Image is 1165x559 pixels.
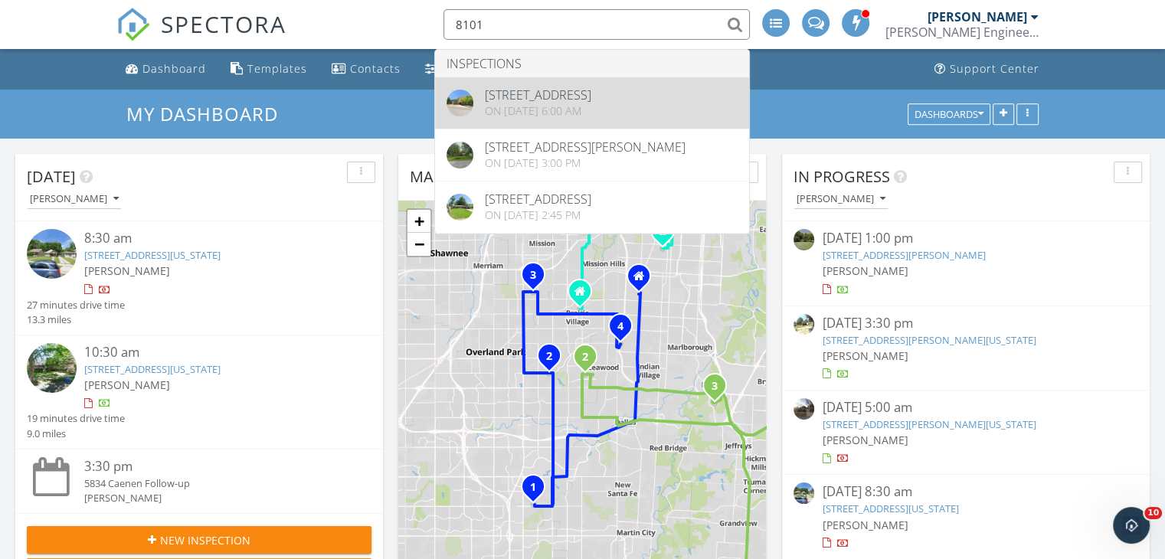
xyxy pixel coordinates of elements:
img: streetview [794,398,814,419]
a: Zoom in [407,210,430,233]
button: [PERSON_NAME] [27,189,122,210]
a: 8:30 am [STREET_ADDRESS][US_STATE] [PERSON_NAME] 27 minutes drive time 13.3 miles [27,229,371,327]
div: 6515 West 69th Street , Overland Park, KS 66204 [533,274,542,283]
div: [STREET_ADDRESS] [485,89,591,101]
span: [PERSON_NAME] [84,263,170,278]
div: 6923 Edgevale Road, Kansas City MO 64113 [639,276,648,285]
div: 3703 Kings Highway, Kansas City, MO 64137 [715,385,724,394]
a: Zoom out [407,233,430,256]
div: [STREET_ADDRESS] [485,193,591,205]
div: [DATE] 8:30 am [822,482,1109,502]
span: [PERSON_NAME] [84,378,170,392]
span: Map [410,166,443,187]
span: 10 [1144,507,1162,519]
a: [DATE] 3:30 pm [STREET_ADDRESS][PERSON_NAME][US_STATE] [PERSON_NAME] [794,314,1138,382]
a: 10:30 am [STREET_ADDRESS][US_STATE] [PERSON_NAME] 19 minutes drive time 9.0 miles [27,343,371,441]
a: [STREET_ADDRESS][PERSON_NAME][US_STATE] [822,333,1036,347]
span: [PERSON_NAME] [822,263,908,278]
div: Dashboard [142,61,206,76]
a: [STREET_ADDRESS][US_STATE] [822,502,958,515]
i: 2 [582,352,588,363]
div: [PERSON_NAME] [30,194,119,204]
div: 8303 Ward Parkway, Kansas City, MO 64114 [620,325,630,335]
button: [PERSON_NAME] [794,189,888,210]
a: [DATE] 5:00 am [STREET_ADDRESS][PERSON_NAME][US_STATE] [PERSON_NAME] [794,398,1138,466]
div: [PERSON_NAME] [797,194,885,204]
div: [DATE] 3:30 pm [822,314,1109,333]
a: My Dashboard [126,101,291,126]
div: On [DATE] 3:00 pm [485,157,686,169]
img: streetview [794,314,814,335]
div: 5834 Caenen Follow-up [84,476,343,491]
a: [STREET_ADDRESS] On [DATE] 2:45 pm [435,181,749,233]
div: 3509 West 92nd Street , Leawood, KS 66206 [585,356,594,365]
div: Dashboards [915,109,983,119]
div: 3:30 pm [84,457,343,476]
img: streetview [794,229,814,250]
img: streetview [27,229,77,279]
a: [STREET_ADDRESS][PERSON_NAME] [822,248,985,262]
a: [STREET_ADDRESS][US_STATE] [84,248,221,262]
div: Contacts [350,61,401,76]
div: Schroeder Engineering, LLC [885,25,1039,40]
a: Contacts [326,55,407,83]
div: [PERSON_NAME] [928,9,1027,25]
a: [STREET_ADDRESS][PERSON_NAME][US_STATE] [822,417,1036,431]
div: 5615 West 91st Street , Overland Park, KS 66207 [549,355,558,364]
a: Templates [224,55,313,83]
span: [PERSON_NAME] [822,518,908,532]
a: [STREET_ADDRESS] On [DATE] 6:00 am [435,77,749,129]
div: [STREET_ADDRESS][PERSON_NAME] [485,141,686,153]
i: 4 [617,322,623,332]
input: Search everything... [443,9,750,40]
span: In Progress [794,166,890,187]
a: [STREET_ADDRESS][PERSON_NAME] On [DATE] 3:00 pm [435,129,749,181]
img: streetview [794,482,814,503]
li: Inspections [435,50,749,77]
a: Settings [419,55,493,83]
div: On [DATE] 6:00 am [485,105,591,117]
div: 6310 West 126th Terrace, Overland Park, KS 66209 [533,486,542,495]
img: The Best Home Inspection Software - Spectora [116,8,150,41]
i: 3 [530,270,536,281]
span: New Inspection [160,532,250,548]
span: [DATE] [27,166,76,187]
i: 2 [546,351,552,362]
a: [DATE] 1:00 pm [STREET_ADDRESS][PERSON_NAME] [PERSON_NAME] [794,229,1138,297]
div: 19 minutes drive time [27,411,125,426]
div: On [DATE] 2:45 pm [485,209,591,221]
div: 8:30 am [84,229,343,248]
i: 2 [659,227,666,237]
span: [PERSON_NAME] [822,348,908,363]
div: Templates [247,61,307,76]
div: 9.0 miles [27,427,125,441]
div: [DATE] 5:00 am [822,398,1109,417]
div: 27 minutes drive time [27,298,125,312]
button: New Inspection [27,526,371,554]
i: 3 [712,381,718,392]
img: streetview [447,90,473,116]
i: 1 [530,482,536,493]
span: SPECTORA [161,8,286,40]
div: 4007 W 73rd Terrace, Prairie Village KS 66208 [580,291,589,300]
div: [PERSON_NAME] [84,491,343,505]
div: 5605 Kenwood Avenue , Kansas City, MO 64110 [663,230,672,240]
a: Support Center [928,55,1046,83]
a: [DATE] 8:30 am [STREET_ADDRESS][US_STATE] [PERSON_NAME] [794,482,1138,551]
img: streetview [447,142,473,168]
div: Support Center [950,61,1039,76]
div: 13.3 miles [27,312,125,327]
iframe: Intercom live chat [1113,507,1150,544]
div: [DATE] 1:00 pm [822,229,1109,248]
a: Dashboard [119,55,212,83]
a: SPECTORA [116,21,286,53]
button: Dashboards [908,103,990,125]
a: [STREET_ADDRESS][US_STATE] [84,362,221,376]
div: 10:30 am [84,343,343,362]
img: streetview [447,194,473,221]
img: streetview [27,343,77,393]
span: [PERSON_NAME] [822,433,908,447]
